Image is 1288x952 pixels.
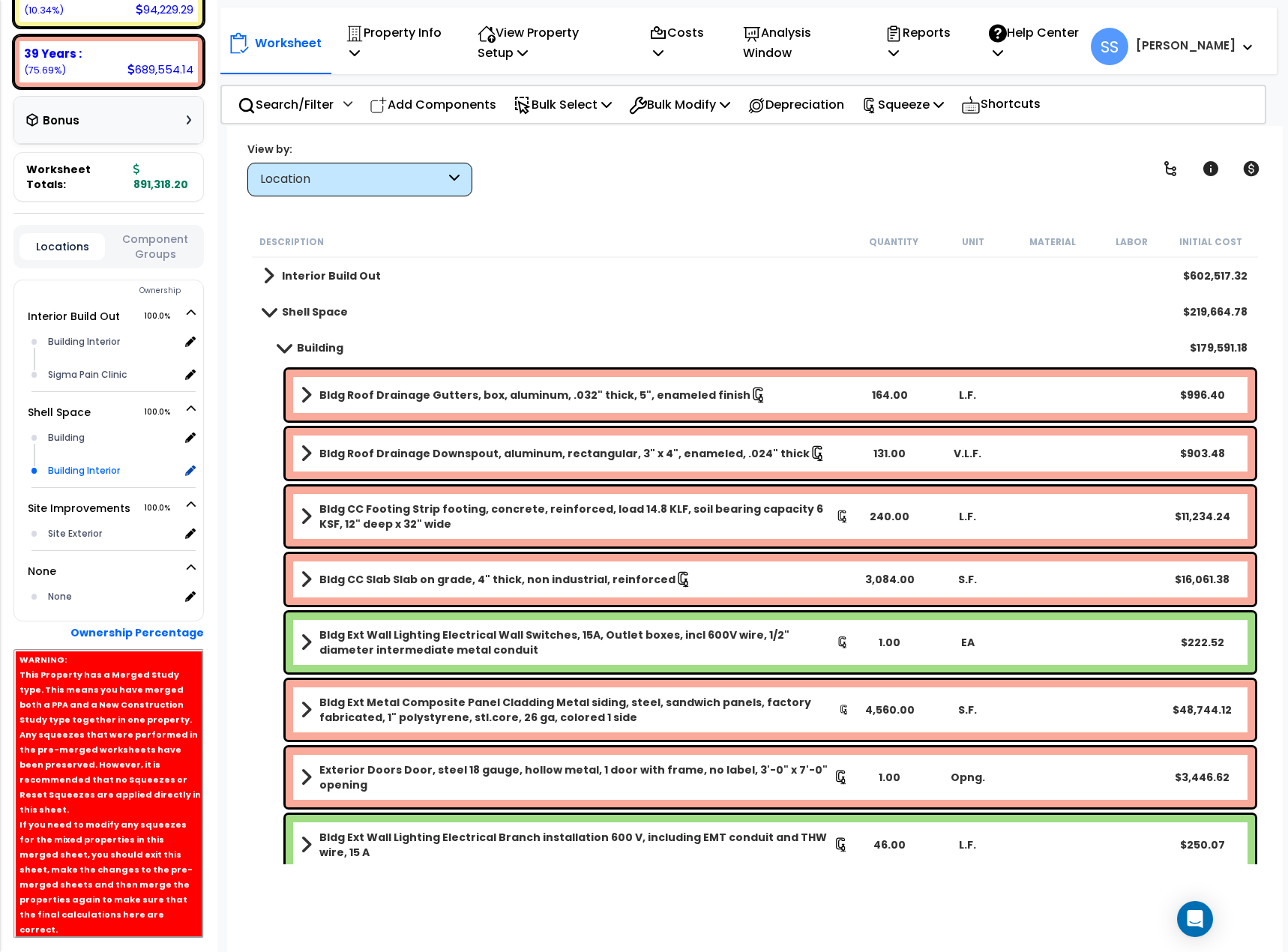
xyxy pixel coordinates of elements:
p: Search/Filter [238,94,334,115]
div: Shortcuts [953,86,1049,123]
div: $11,234.24 [1164,509,1239,524]
small: Unit [962,236,984,248]
span: 100.0% [144,307,184,325]
b: Bldg Ext Wall Lighting Electrical Branch installation 600 V, including EMT conduit and THW wire, ... [319,830,834,860]
div: $179,591.18 [1189,340,1247,355]
a: Assembly Title [301,830,849,860]
div: 240.00 [852,509,927,524]
small: 10.342897346883227% [24,4,64,16]
small: Initial Cost [1179,236,1242,248]
b: Bldg CC Slab Slab on grade, 4" thick, non industrial, reinforced [319,572,675,587]
div: 1.00 [852,635,927,650]
button: Component Groups [112,231,198,262]
p: Squeeze [861,94,944,115]
div: $250.07 [1164,837,1239,852]
div: 94,229.29 [136,1,193,17]
a: Assembly Title [301,762,849,792]
p: View Property Setup [478,22,617,63]
div: 3,084.00 [852,572,927,587]
p: Analysis Window [743,22,852,63]
b: [PERSON_NAME] [1136,37,1236,53]
div: $219,664.78 [1182,304,1247,319]
b: 891,318.20 [133,162,188,192]
div: Location [260,171,445,188]
small: Description [259,236,324,248]
b: Exterior Doors Door, steel 18 gauge, hollow metal, 1 door with frame, no label, 3'-0" x 7'-0" ope... [319,762,834,792]
div: $16,061.38 [1164,572,1239,587]
p: Help Center [989,22,1083,63]
b: Bldg Ext Metal Composite Panel Cladding Metal siding, steel, sandwich panels, factory fabricated,... [319,695,839,725]
button: Locations [19,233,105,260]
strong: WARNING: [19,654,67,666]
a: Assembly Title [301,569,849,590]
p: Add Components [370,94,496,115]
b: Shell Space [282,304,348,319]
p: Depreciation [747,94,844,115]
small: Material [1029,236,1076,248]
div: $996.40 [1164,388,1239,403]
a: Assembly Title [301,385,849,406]
span: 100.0% [144,499,184,517]
a: None [28,564,56,579]
span: Worksheet Totals: [26,162,127,192]
b: Bldg Ext Wall Lighting Electrical Wall Switches, 15A, Outlet boxes, incl 600V wire, 1/2" diameter... [319,627,837,657]
a: Shell Space 100.0% [28,405,91,420]
div: Opng. [930,770,1005,785]
div: Building Interior [44,462,179,480]
div: Ownership [44,282,203,300]
div: EA [930,635,1005,650]
div: L.F. [930,509,1005,524]
a: Assembly Title [301,443,849,464]
p: Costs [649,22,711,63]
div: 689,554.14 [127,61,193,77]
a: Interior Build Out 100.0% [28,309,120,324]
div: L.F. [930,837,1005,852]
small: Labor [1116,236,1148,248]
a: Assembly Title [301,627,849,657]
a: Site Improvements 100.0% [28,501,130,516]
div: S.F. [930,572,1005,587]
div: Add Components [361,87,505,122]
div: View by: [247,142,472,157]
div: $222.52 [1164,635,1239,650]
h3: Bonus [43,115,79,127]
div: V.L.F. [930,446,1005,461]
div: S.F. [930,702,1005,717]
div: $903.48 [1164,446,1239,461]
b: Bldg Roof Drainage Downspout, aluminum, rectangular, 3" x 4", enameled, .024" thick [319,446,810,461]
p: Worksheet [255,33,322,53]
b: Building [297,340,343,355]
a: Assembly Title [301,695,849,725]
b: 39 Years : [24,46,82,61]
small: 75.68758797981324% [24,64,66,76]
p: Bulk Modify [629,94,730,115]
div: $48,744.12 [1164,702,1239,717]
small: Quantity [869,236,918,248]
p: Shortcuts [961,94,1041,115]
span: 100.0% [144,403,184,421]
div: $602,517.32 [1182,268,1247,283]
div: 1.00 [852,770,927,785]
p: Bulk Select [514,94,612,115]
div: L.F. [930,388,1005,403]
div: 4,560.00 [852,702,927,717]
div: 131.00 [852,446,927,461]
a: Assembly Title [301,501,849,531]
div: 46.00 [852,837,927,852]
b: Interior Build Out [282,268,381,283]
p: Reports [885,22,957,63]
div: Depreciation [739,87,852,122]
div: None [44,588,179,606]
b: Bldg Roof Drainage Gutters, box, aluminum, .032" thick, 5", enameled finish [319,388,750,403]
div: Sigma Pain Clinic [44,366,179,384]
p: Property Info [346,22,445,63]
div: $3,446.62 [1164,770,1239,785]
div: 164.00 [852,388,927,403]
b: Bldg CC Footing Strip footing, concrete, reinforced, load 14.8 KLF, soil bearing capacity 6 KSF, ... [319,501,836,531]
b: Ownership Percentage [70,625,204,640]
div: Building [44,429,179,447]
div: Building Interior [44,333,179,351]
span: SS [1091,28,1128,65]
div: Site Exterior [44,525,179,543]
span: This is a Merged Property, any squeezes that were performed in the pre-merged worksheets have bee... [19,654,201,936]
